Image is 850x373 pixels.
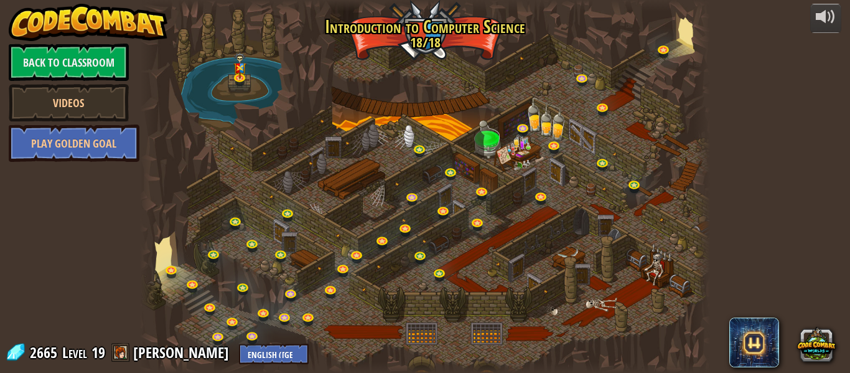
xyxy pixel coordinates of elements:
button: Adjust volume [810,4,841,33]
a: Videos [9,84,129,121]
span: 19 [91,342,105,362]
span: Level [62,342,87,363]
a: Play Golden Goal [9,125,139,162]
a: Back to Classroom [9,44,129,81]
img: CodeCombat - Learn how to code by playing a game [9,4,168,41]
img: level-banner-multiplayer.png [233,53,246,78]
span: 2665 [30,342,61,362]
a: [PERSON_NAME] [133,342,233,362]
